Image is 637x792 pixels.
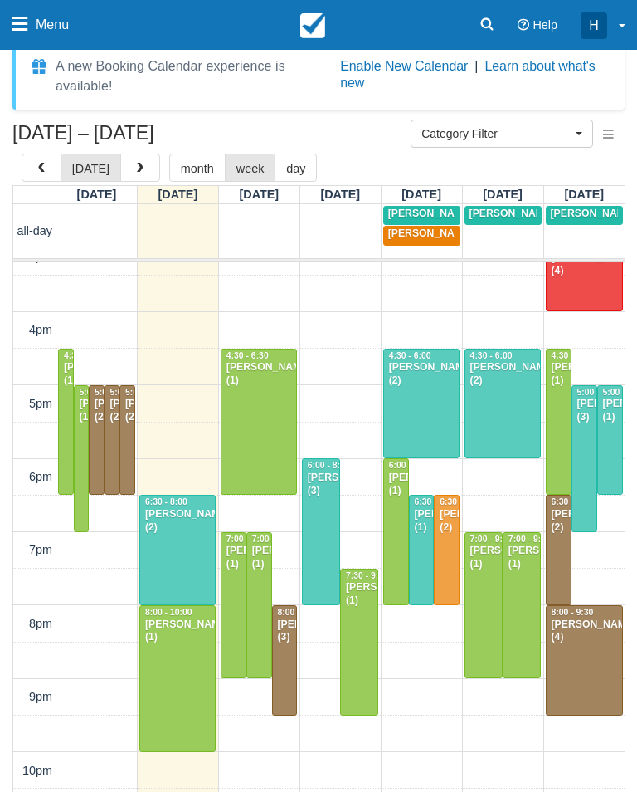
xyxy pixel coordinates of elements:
[300,13,325,38] img: checkfront-main-nav-mini-logo.png
[125,388,168,397] span: 5:00 - 6:30
[389,351,431,360] span: 4:30 - 6:00
[440,497,482,506] span: 6:30 - 8:00
[388,361,455,388] div: [PERSON_NAME] (2)
[346,571,388,580] span: 7:30 - 9:30
[389,461,431,470] span: 6:00 - 8:00
[278,608,320,617] span: 8:00 - 9:30
[320,188,360,201] span: [DATE]
[414,508,430,535] div: [PERSON_NAME] (1)
[22,764,52,777] span: 10pm
[158,188,198,201] span: [DATE]
[95,388,137,397] span: 5:00 - 6:30
[29,690,52,703] span: 9pm
[546,349,571,496] a: 4:30 - 6:30[PERSON_NAME] (1)
[439,508,455,535] div: [PERSON_NAME] (2)
[340,569,378,716] a: 7:30 - 9:30[PERSON_NAME] (1)
[388,227,489,239] span: [PERSON_NAME] (1)
[221,532,246,679] a: 7:00 - 9:00[PERSON_NAME] (1)
[546,605,623,716] a: 8:00 - 9:30[PERSON_NAME] (4)
[597,385,623,496] a: 5:00 - 6:30[PERSON_NAME] (1)
[571,385,597,532] a: 5:00 - 7:00[PERSON_NAME] (3)
[470,535,513,544] span: 7:00 - 9:00
[552,497,594,506] span: 6:30 - 8:00
[518,19,529,31] i: Help
[275,154,317,182] button: day
[345,581,373,608] div: [PERSON_NAME] (1)
[277,618,293,645] div: [PERSON_NAME] (3)
[252,535,294,544] span: 7:00 - 9:00
[221,349,298,496] a: 4:30 - 6:30[PERSON_NAME] (1)
[411,120,593,148] button: Category Filter
[56,56,333,96] div: A new Booking Calendar experience is available!
[552,608,594,617] span: 8:00 - 9:30
[29,543,52,556] span: 7pm
[251,545,267,571] div: [PERSON_NAME] (1)
[383,206,460,226] a: [PERSON_NAME] (1)
[483,188,523,201] span: [DATE]
[383,226,460,246] a: [PERSON_NAME] (1)
[581,12,607,39] div: H
[272,605,298,716] a: 8:00 - 9:30[PERSON_NAME] (3)
[546,238,623,311] a: [PERSON_NAME] (4)
[63,361,69,388] div: [PERSON_NAME] (1)
[139,495,216,605] a: 6:30 - 8:00[PERSON_NAME] (2)
[61,154,121,182] button: [DATE]
[469,361,537,388] div: [PERSON_NAME] (2)
[434,495,460,605] a: 6:30 - 8:00[PERSON_NAME] (2)
[409,495,435,605] a: 6:30 - 8:00[PERSON_NAME] (1)
[94,398,100,424] div: [PERSON_NAME] (2)
[552,351,594,360] span: 4:30 - 6:30
[246,532,272,679] a: 7:00 - 9:00[PERSON_NAME] (1)
[64,351,106,360] span: 4:30 - 6:30
[110,388,153,397] span: 5:00 - 6:30
[340,59,596,90] a: Learn about what's new
[340,58,468,75] button: Enable New Calendar
[532,18,557,32] span: Help
[602,398,618,424] div: [PERSON_NAME] (1)
[29,323,52,336] span: 4pm
[469,545,498,571] div: [PERSON_NAME] (1)
[144,618,212,645] div: [PERSON_NAME] (1)
[226,545,241,571] div: [PERSON_NAME] (1)
[503,532,541,679] a: 7:00 - 9:00[PERSON_NAME] (1)
[508,535,551,544] span: 7:00 - 9:00
[469,208,570,219] span: [PERSON_NAME] (2)
[546,206,623,226] a: [PERSON_NAME] (2)
[29,397,52,410] span: 5pm
[145,608,192,617] span: 8:00 - 10:00
[415,497,457,506] span: 6:30 - 8:00
[74,385,90,532] a: 5:00 - 7:00[PERSON_NAME] (1)
[551,618,618,645] div: [PERSON_NAME] (4)
[29,250,52,263] span: 3pm
[383,349,460,459] a: 4:30 - 6:00[PERSON_NAME] (2)
[77,188,117,201] span: [DATE]
[464,532,503,679] a: 7:00 - 9:00[PERSON_NAME] (1)
[464,206,542,226] a: [PERSON_NAME] (2)
[145,497,187,506] span: 6:30 - 8:00
[29,617,52,630] span: 8pm
[226,361,293,388] div: [PERSON_NAME] (1)
[508,545,536,571] div: [PERSON_NAME] (1)
[109,398,115,424] div: [PERSON_NAME] (2)
[239,188,279,201] span: [DATE]
[383,458,409,605] a: 6:00 - 8:00[PERSON_NAME] (1)
[551,361,566,388] div: [PERSON_NAME] (1)
[577,388,620,397] span: 5:00 - 7:00
[226,351,269,360] span: 4:30 - 6:30
[169,154,226,182] button: month
[144,508,212,535] div: [PERSON_NAME] (2)
[79,398,85,424] div: [PERSON_NAME] (1)
[388,472,404,498] div: [PERSON_NAME] (1)
[307,472,335,498] div: [PERSON_NAME] (3)
[12,123,222,154] h2: [DATE] – [DATE]
[470,351,513,360] span: 4:30 - 6:00
[551,508,566,535] div: [PERSON_NAME] (2)
[551,252,618,278] div: [PERSON_NAME] (4)
[464,349,542,459] a: 4:30 - 6:00[PERSON_NAME] (2)
[58,349,74,496] a: 4:30 - 6:30[PERSON_NAME] (1)
[89,385,105,496] a: 5:00 - 6:30[PERSON_NAME] (2)
[226,535,269,544] span: 7:00 - 9:00
[308,461,350,470] span: 6:00 - 8:00
[124,398,130,424] div: [PERSON_NAME] (2)
[421,125,571,142] span: Category Filter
